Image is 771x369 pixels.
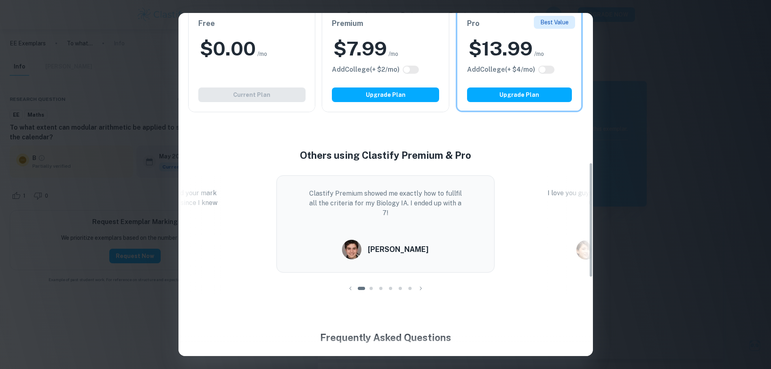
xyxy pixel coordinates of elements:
span: /mo [389,49,398,58]
h4: Others using Clastify Premium & Pro [178,148,593,162]
button: Upgrade Plan [332,87,439,102]
img: Carlos [342,240,361,259]
button: Upgrade Plan [467,87,572,102]
p: I love you guys!!! Thanks so much for saving my Common App essay! [543,188,697,208]
span: /mo [534,49,544,58]
p: Clastify Premium showed me exactly how to fullfil all the criteria for my Biology IA. I ended up ... [309,189,462,218]
p: Best Value [540,18,569,27]
h2: $ 7.99 [333,36,387,62]
h6: Click to see all the additional College features. [332,65,399,75]
h6: [PERSON_NAME] [368,244,429,255]
h6: Pro [467,18,572,29]
h6: Free [198,18,306,29]
span: /mo [257,49,267,58]
h2: $ 13.99 [469,36,533,62]
h6: Premium [332,18,439,29]
h6: Click to see all the additional College features. [467,65,535,75]
h2: $ 0.00 [200,36,256,62]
